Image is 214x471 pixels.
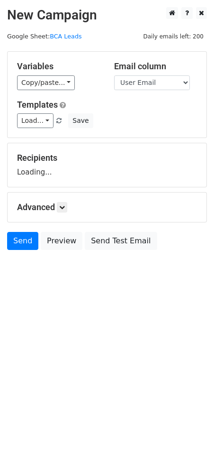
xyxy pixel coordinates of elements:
[7,232,38,250] a: Send
[68,113,93,128] button: Save
[41,232,82,250] a: Preview
[17,202,197,212] h5: Advanced
[85,232,157,250] a: Send Test Email
[17,75,75,90] a: Copy/paste...
[114,61,197,72] h5: Email column
[140,33,207,40] a: Daily emails left: 200
[17,153,197,163] h5: Recipients
[7,7,207,23] h2: New Campaign
[17,61,100,72] h5: Variables
[50,33,81,40] a: BCA Leads
[7,33,82,40] small: Google Sheet:
[17,153,197,177] div: Loading...
[140,31,207,42] span: Daily emails left: 200
[17,113,53,128] a: Load...
[17,100,58,110] a: Templates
